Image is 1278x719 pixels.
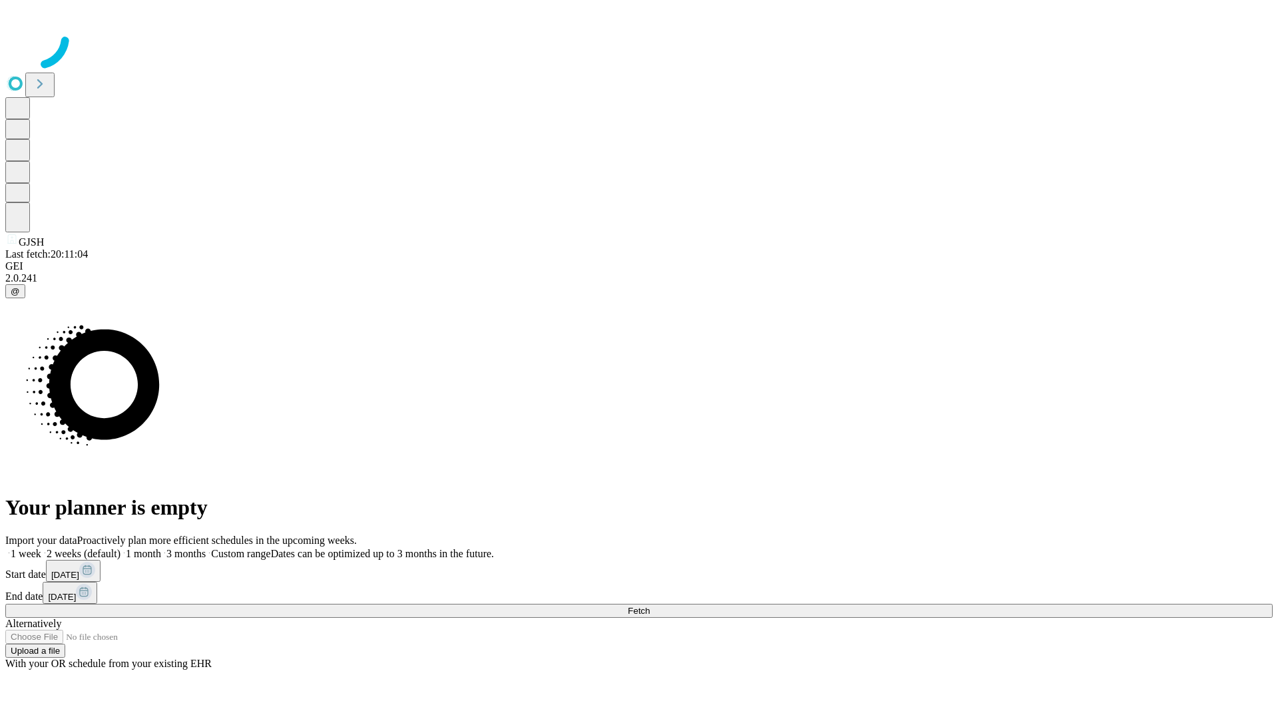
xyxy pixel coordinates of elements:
[628,606,650,616] span: Fetch
[51,570,79,580] span: [DATE]
[5,272,1273,284] div: 2.0.241
[5,582,1273,604] div: End date
[46,560,101,582] button: [DATE]
[48,592,76,602] span: [DATE]
[19,236,44,248] span: GJSH
[211,548,270,559] span: Custom range
[5,560,1273,582] div: Start date
[5,495,1273,520] h1: Your planner is empty
[5,284,25,298] button: @
[126,548,161,559] span: 1 month
[5,618,61,629] span: Alternatively
[5,604,1273,618] button: Fetch
[11,286,20,296] span: @
[5,658,212,669] span: With your OR schedule from your existing EHR
[166,548,206,559] span: 3 months
[43,582,97,604] button: [DATE]
[5,644,65,658] button: Upload a file
[271,548,494,559] span: Dates can be optimized up to 3 months in the future.
[11,548,41,559] span: 1 week
[77,535,357,546] span: Proactively plan more efficient schedules in the upcoming weeks.
[47,548,120,559] span: 2 weeks (default)
[5,248,88,260] span: Last fetch: 20:11:04
[5,535,77,546] span: Import your data
[5,260,1273,272] div: GEI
